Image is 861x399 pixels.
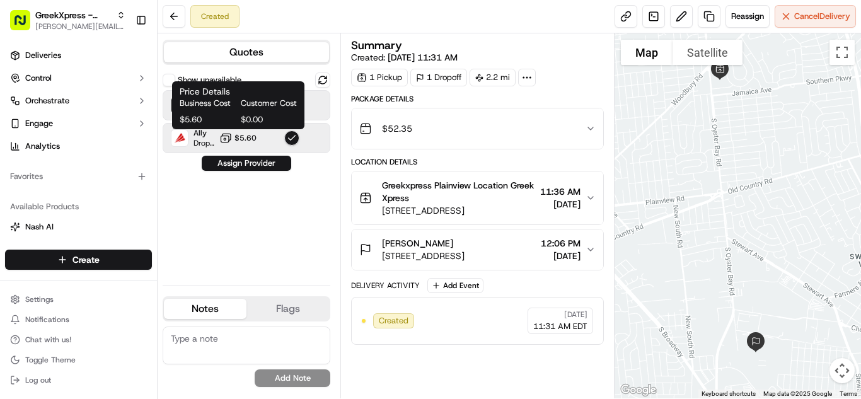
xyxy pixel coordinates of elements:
span: Engage [25,118,53,129]
a: Terms (opens in new tab) [840,390,857,397]
span: Customer Cost [241,98,297,109]
img: Dianne Alexi Soriano [13,217,33,238]
span: $5.60 [234,133,257,143]
span: Nash AI [25,221,54,233]
img: 1736555255976-a54dd68f-1ca7-489b-9aae-adbdc363a1c4 [25,196,35,206]
img: Nash [13,13,38,38]
span: $52.35 [382,122,412,135]
input: Got a question? Start typing here... [33,81,227,95]
span: Analytics [25,141,60,152]
div: Delivery Activity [351,280,420,291]
button: Reassign [725,5,770,28]
span: Chat with us! [25,335,71,345]
img: 1736555255976-a54dd68f-1ca7-489b-9aae-adbdc363a1c4 [25,230,35,240]
button: Orchestrate [5,91,152,111]
span: Deliveries [25,50,61,61]
span: [PERSON_NAME] [39,195,102,205]
button: Toggle Theme [5,351,152,369]
a: Analytics [5,136,152,156]
button: Toggle fullscreen view [829,40,855,65]
img: Google [618,382,659,398]
span: [DATE] [540,198,581,211]
span: Created: [351,51,458,64]
a: Powered byPylon [89,305,153,315]
button: Quotes [164,42,329,62]
button: Map camera controls [829,358,855,383]
span: [DATE] [112,195,137,205]
img: 5e9a9d7314ff4150bce227a61376b483.jpg [26,120,49,143]
span: API Documentation [119,282,202,294]
span: • [170,229,174,240]
span: Settings [25,294,54,304]
button: Add Event [427,278,483,293]
span: 12:06 PM [541,237,581,250]
div: Start new chat [57,120,207,133]
button: Chat with us! [5,331,152,349]
div: Past conversations [13,164,84,174]
span: Pylon [125,306,153,315]
div: 1 Dropoff [410,69,467,86]
span: Control [25,72,52,84]
img: Ally [171,130,188,146]
a: 📗Knowledge Base [8,277,101,299]
span: [DATE] [564,309,587,320]
a: Deliveries [5,45,152,66]
div: Available Products [5,197,152,217]
button: [PERSON_NAME][EMAIL_ADDRESS][DOMAIN_NAME] [35,21,125,32]
h1: Price Details [180,85,297,98]
span: Orchestrate [25,95,69,107]
button: Start new chat [214,124,229,139]
h3: Summary [351,40,402,51]
span: $0.00 [241,114,297,125]
div: Location Details [351,157,604,167]
span: $5.60 [180,114,236,125]
p: Welcome 👋 [13,50,229,71]
span: Create [72,253,100,266]
button: Log out [5,371,152,389]
span: 11:31 AM EDT [533,321,587,332]
span: 11:36 AM [540,185,581,198]
div: Package Details [351,94,604,104]
span: [PERSON_NAME] [382,237,453,250]
button: Control [5,68,152,88]
button: Notifications [5,311,152,328]
a: 💻API Documentation [101,277,207,299]
button: Notes [164,299,246,319]
span: Dropoff ETA 7 hours [194,138,214,148]
span: [STREET_ADDRESS] [382,250,465,262]
img: Liam S. [13,183,33,204]
a: Open this area in Google Maps (opens a new window) [618,382,659,398]
span: Greekxpress Plainview Location Greek Xpress [382,179,535,204]
div: Favorites [5,166,152,187]
button: Settings [5,291,152,308]
span: [DATE] 11:31 AM [388,52,458,63]
button: CancelDelivery [775,5,856,28]
span: Map data ©2025 Google [763,390,832,397]
button: GreekXpress - Plainview [35,9,112,21]
span: Created [379,315,408,327]
button: $52.35 [352,108,603,149]
button: Keyboard shortcuts [702,390,756,398]
img: 1736555255976-a54dd68f-1ca7-489b-9aae-adbdc363a1c4 [13,120,35,143]
span: Knowledge Base [25,282,96,294]
div: 1 Pickup [351,69,408,86]
img: Uber [171,97,188,113]
span: [DATE] [541,250,581,262]
div: 📗 [13,283,23,293]
span: [DATE] [176,229,202,240]
div: 2.2 mi [470,69,516,86]
button: Show satellite imagery [673,40,743,65]
button: See all [195,161,229,176]
button: $5.60 [219,132,257,144]
span: [PERSON_NAME] [PERSON_NAME] [39,229,167,240]
span: Notifications [25,315,69,325]
button: Flags [246,299,329,319]
button: Create [5,250,152,270]
span: Toggle Theme [25,355,76,365]
button: Show street map [621,40,673,65]
a: Nash AI [10,221,147,233]
button: Greekxpress Plainview Location Greek Xpress[STREET_ADDRESS]11:36 AM[DATE] [352,171,603,224]
span: Reassign [731,11,764,22]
